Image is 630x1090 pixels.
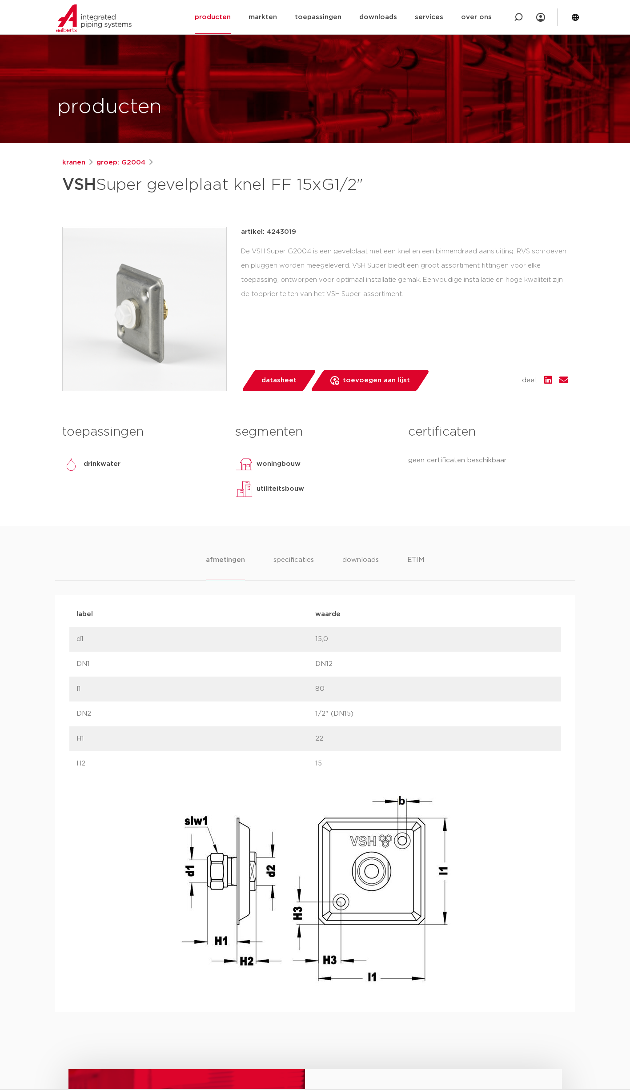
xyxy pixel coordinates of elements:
[343,373,410,388] span: toevoegen aan lijst
[315,659,554,669] p: DN12
[62,172,396,198] h1: Super gevelplaat knel FF 15xG1/2"
[173,790,457,991] img: drawing for product
[257,459,301,469] p: woningbouw
[76,609,315,620] p: label
[315,609,554,620] p: waarde
[315,733,554,744] p: 22
[96,157,145,168] a: groep: G2004
[76,684,315,694] p: l1
[342,555,379,580] li: downloads
[522,375,537,386] span: deel:
[536,8,545,27] div: my IPS
[76,758,315,769] p: H2
[241,227,296,237] p: artikel: 4243019
[235,423,395,441] h3: segmenten
[261,373,297,388] span: datasheet
[315,634,554,645] p: 15,0
[315,758,554,769] p: 15
[84,459,120,469] p: drinkwater
[76,733,315,744] p: H1
[407,555,424,580] li: ETIM
[206,555,245,580] li: afmetingen
[315,684,554,694] p: 80
[63,227,226,391] img: Product Image for VSH Super gevelplaat knel FF 15xG1/2"
[241,244,568,301] div: De VSH Super G2004 is een gevelplaat met een knel en een binnendraad aansluiting. RVS schroeven e...
[62,177,96,193] strong: VSH
[57,93,162,121] h1: producten
[62,157,85,168] a: kranen
[62,423,222,441] h3: toepassingen
[76,659,315,669] p: DN1
[76,634,315,645] p: d1
[235,480,253,498] img: utiliteitsbouw
[257,484,304,494] p: utiliteitsbouw
[315,709,554,719] p: 1/2" (DN15)
[408,455,568,466] p: geen certificaten beschikbaar
[408,423,568,441] h3: certificaten
[62,455,80,473] img: drinkwater
[273,555,314,580] li: specificaties
[235,455,253,473] img: woningbouw
[241,370,317,391] a: datasheet
[76,709,315,719] p: DN2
